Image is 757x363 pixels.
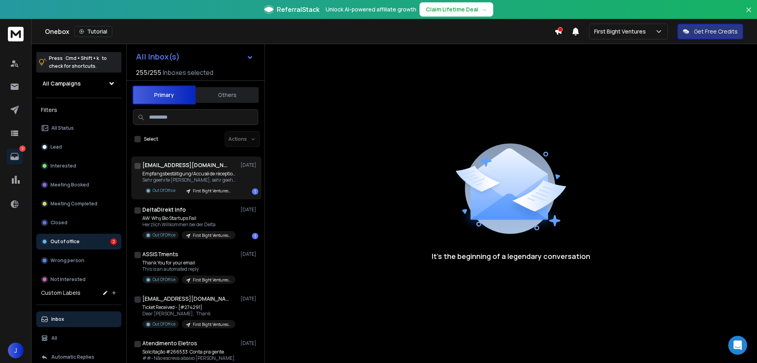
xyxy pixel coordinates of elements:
[728,336,747,355] div: Open Intercom Messenger
[153,188,175,194] p: Out Of Office
[142,161,229,169] h1: [EMAIL_ADDRESS][DOMAIN_NAME]
[36,253,121,268] button: Wrong person
[19,145,26,152] p: 2
[36,177,121,193] button: Meeting Booked
[50,163,76,169] p: Interested
[136,68,161,77] span: 255 / 255
[130,49,260,65] button: All Inbox(s)
[420,2,493,17] button: Claim Lifetime Deal→
[49,54,107,70] p: Press to check for shortcuts.
[50,238,80,245] p: Out of office
[136,53,180,61] h1: All Inbox(s)
[153,277,175,283] p: Out Of Office
[142,206,186,214] h1: DeltaDirekt Info
[252,188,258,195] div: 1
[677,24,743,39] button: Get Free Credits
[36,139,121,155] button: Lead
[142,250,178,258] h1: ASSISTments
[64,54,100,63] span: Cmd + Shift + k
[196,86,259,104] button: Others
[36,272,121,287] button: Not Interested
[50,201,97,207] p: Meeting Completed
[142,260,235,266] p: Thank You for your email
[193,188,231,194] p: First Bight Ventures v1.0
[241,162,258,168] p: [DATE]
[45,26,554,37] div: Onebox
[142,349,235,355] p: Solicitação #266533: Conta pra gente
[153,321,175,327] p: Out Of Office
[36,311,121,327] button: Inbox
[43,80,81,87] h1: All Campaigns
[326,6,416,13] p: Unlock AI-powered affiliate growth
[41,289,80,297] h3: Custom Labels
[241,340,258,346] p: [DATE]
[50,257,84,264] p: Wrong person
[36,104,121,115] h3: Filters
[481,6,487,13] span: →
[8,343,24,358] button: J
[36,76,121,91] button: All Campaigns
[50,144,62,150] p: Lead
[142,339,197,347] h1: Atendimento Eletros
[142,215,235,222] p: AW: Why Bio Startups Fail
[163,68,213,77] h3: Inboxes selected
[74,26,112,37] button: Tutorial
[142,171,237,177] p: Empfangsbestätigung/Accusé de réception/Conferma di ricezione/Confirmation
[132,86,196,104] button: Primary
[142,295,229,303] h1: [EMAIL_ADDRESS][DOMAIN_NAME]
[432,251,590,262] p: It’s the beginning of a legendary conversation
[36,215,121,231] button: Closed
[142,304,235,311] p: Ticket Received - [#274291]
[144,136,158,142] label: Select
[36,196,121,212] button: Meeting Completed
[142,266,235,272] p: This is an automated reply
[594,28,649,35] p: First Bight Ventures
[36,120,121,136] button: All Status
[153,232,175,238] p: Out Of Office
[50,276,86,283] p: Not Interested
[694,28,738,35] p: Get Free Credits
[36,330,121,346] button: All
[252,233,258,239] div: 1
[193,277,231,283] p: First Bight Ventures v1.0
[241,207,258,213] p: [DATE]
[193,233,231,238] p: First Bight Ventures v1.0
[36,158,121,174] button: Interested
[142,177,237,183] p: Sehr geehrte [PERSON_NAME], sehr geehrter
[50,182,89,188] p: Meeting Booked
[277,5,319,14] span: ReferralStack
[142,311,235,317] p: Dear [PERSON_NAME], Thank
[241,251,258,257] p: [DATE]
[744,5,754,24] button: Close banner
[51,354,94,360] p: Automatic Replies
[51,125,74,131] p: All Status
[241,296,258,302] p: [DATE]
[142,222,235,228] p: Herzlich Willkommen bei der Delta
[110,238,117,245] div: 2
[193,322,231,328] p: First Bight Ventures v1.0
[51,316,64,322] p: Inbox
[7,149,22,164] a: 2
[142,355,235,361] p: ##- Não escreva abaixo [PERSON_NAME]
[51,335,57,341] p: All
[50,220,67,226] p: Closed
[36,234,121,249] button: Out of office2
